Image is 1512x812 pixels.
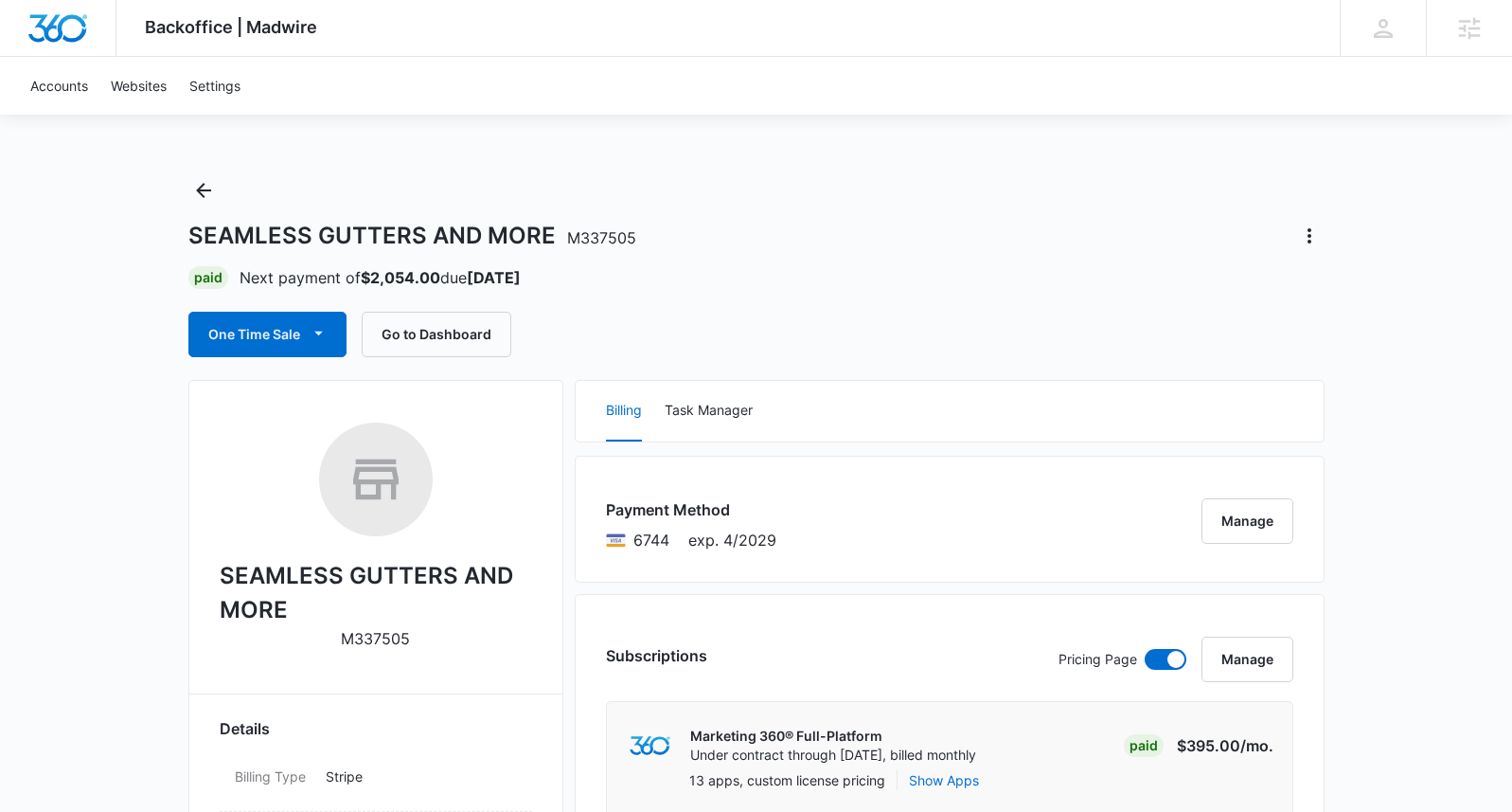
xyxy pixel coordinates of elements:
[220,755,532,812] div: Billing TypeStripe
[326,767,517,786] p: Stripe
[188,312,347,357] button: One Time Sale
[1201,498,1293,544] button: Manage
[1177,734,1273,757] p: $395.00
[606,381,642,442] button: Billing
[567,228,636,247] span: M337505
[362,312,511,357] button: Go to Dashboard
[633,529,669,551] span: Visa ending with
[688,529,776,551] span: exp. 4/2029
[606,498,776,521] h3: Payment Method
[188,222,636,250] h1: SEAMLESS GUTTERS AND MORE
[188,175,219,206] button: Back
[690,746,976,765] p: Under contract through [DATE], billed monthly
[99,57,178,115] a: Websites
[630,736,670,756] img: marketing360Logo
[606,644,707,667] h3: Subscriptions
[909,770,979,790] button: Show Apps
[240,266,521,289] p: Next payment of due
[1240,736,1273,755] span: /mo.
[1124,734,1164,757] div: Paid
[1294,221,1325,251] button: Actions
[1058,649,1137,670] p: Pricing Page
[690,727,976,746] p: Marketing 360® Full-Platform
[220,559,532,627] h2: SEAMLESS GUTTERS AND MORE
[665,381,753,442] button: Task Manager
[19,57,99,115] a: Accounts
[689,770,885,790] p: 13 apps, custom license pricing
[188,266,228,289] div: Paid
[1201,637,1293,682] button: Manage
[361,268,440,287] strong: $2,054.00
[235,767,311,786] dt: Billing Type
[467,268,521,287] strong: [DATE]
[220,717,270,740] span: Details
[145,17,317,37] span: Backoffice | Madwire
[178,57,252,115] a: Settings
[341,627,410,650] p: M337505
